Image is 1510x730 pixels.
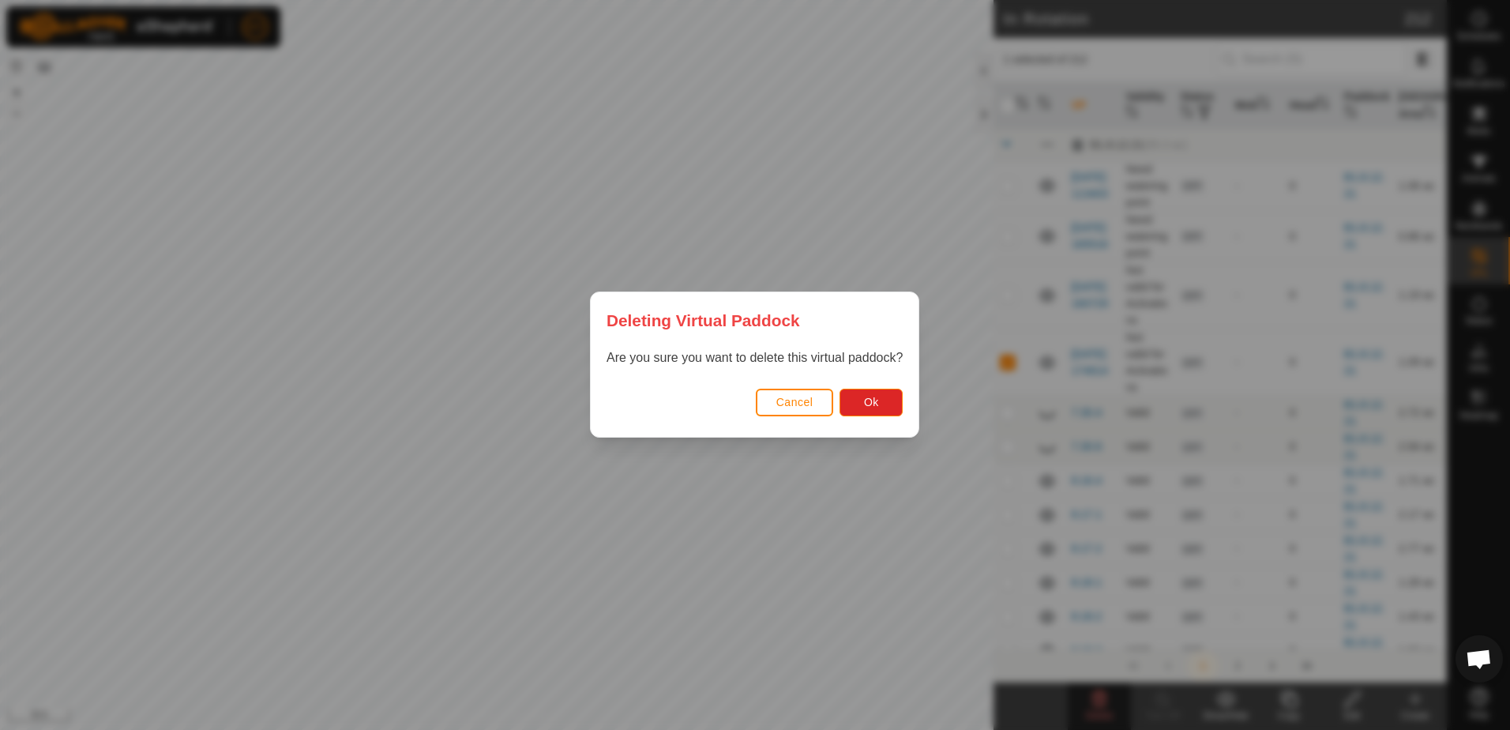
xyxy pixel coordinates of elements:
button: Cancel [756,389,834,416]
span: Ok [864,397,879,409]
span: Deleting Virtual Paddock [607,308,800,333]
div: Open chat [1456,635,1503,683]
p: Are you sure you want to delete this virtual paddock? [607,349,903,368]
button: Ok [840,389,903,416]
span: Cancel [776,397,813,409]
